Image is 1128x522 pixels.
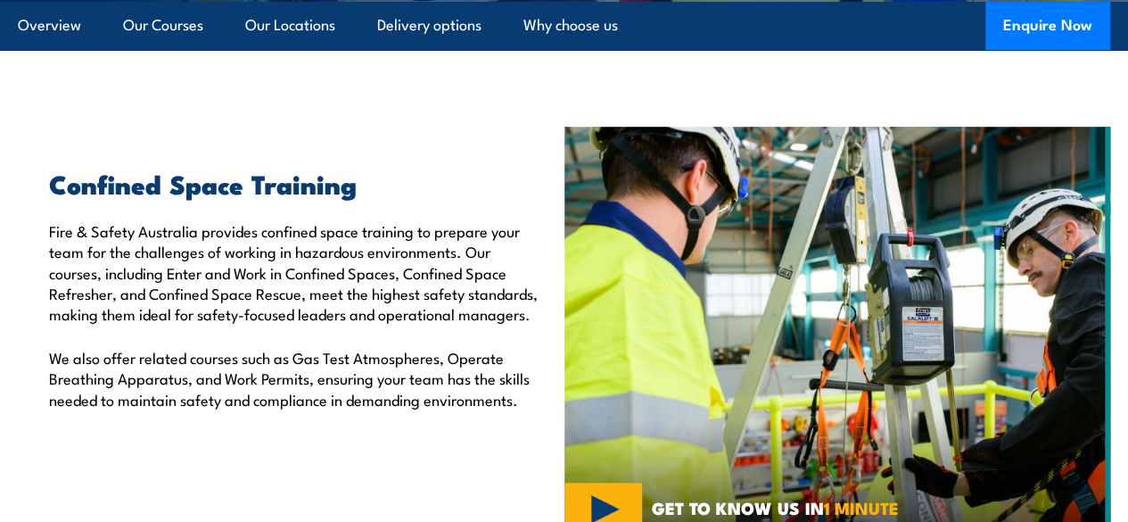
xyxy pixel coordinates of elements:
h2: Confined Space Training [49,171,538,195]
a: Our Locations [245,2,335,49]
strong: 1 MINUTE [824,494,899,520]
a: Delivery options [377,2,482,49]
button: Enquire Now [985,2,1110,50]
a: Overview [18,2,81,49]
p: We also offer related courses such as Gas Test Atmospheres, Operate Breathing Apparatus, and Work... [49,347,538,410]
span: GET TO KNOW US IN [652,500,899,516]
a: Our Courses [123,2,203,49]
p: Fire & Safety Australia provides confined space training to prepare your team for the challenges ... [49,220,538,325]
a: Why choose us [523,2,618,49]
